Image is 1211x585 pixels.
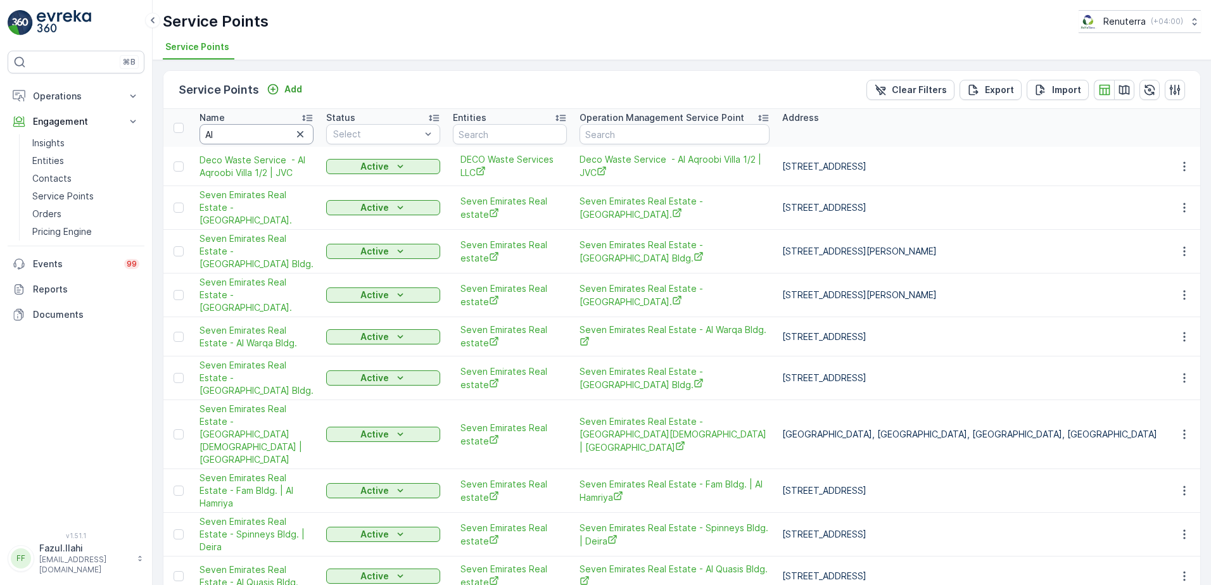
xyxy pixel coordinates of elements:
input: Search [453,124,567,144]
img: logo [8,10,33,35]
p: Active [360,570,389,582]
p: Export [985,84,1014,96]
button: Renuterra(+04:00) [1079,10,1201,33]
p: Reports [33,283,139,296]
button: Add [262,82,307,97]
input: Search [200,124,314,144]
span: Deco Waste Service - Al Aqroobi Villa 1/2 | JVC [200,154,314,179]
button: Active [326,569,440,584]
img: logo_light-DOdMpM7g.png [37,10,91,35]
span: Seven Emirates Real Estate - Al Warqa Bldg. [200,324,314,349]
a: Seven Emirates Real estate [460,239,559,265]
a: Seven Emirates Real Estate - New Qusais Bldg. [200,359,314,397]
p: Fazul.Ilahi [39,542,130,555]
p: Clear Filters [892,84,947,96]
span: Service Points [165,41,229,53]
a: Seven Emirates Real Estate - Fam Bldg. | Al Hamriya [200,472,314,510]
p: Entities [32,154,64,167]
a: Seven Emirates Real estate [460,422,559,448]
p: Operations [33,90,119,103]
a: Seven Emirates Real estate [460,324,559,349]
div: Toggle Row Selected [174,529,184,539]
button: Import [1027,80,1089,100]
span: Seven Emirates Real Estate - [GEOGRAPHIC_DATA]. [200,189,314,227]
a: Seven Emirates Real estate [460,478,559,504]
button: Engagement [8,109,144,134]
span: Seven Emirates Real Estate - [GEOGRAPHIC_DATA] Bldg. [200,359,314,397]
img: Screenshot_2024-07-26_at_13.33.01.png [1079,15,1098,28]
button: Active [326,329,440,344]
div: Toggle Row Selected [174,290,184,300]
span: DECO Waste Services LLC [460,153,559,179]
span: Seven Emirates Real Estate - [GEOGRAPHIC_DATA][DEMOGRAPHIC_DATA] | [GEOGRAPHIC_DATA] [580,415,770,454]
p: [EMAIL_ADDRESS][DOMAIN_NAME] [39,555,130,575]
button: Active [326,483,440,498]
p: Import [1052,84,1081,96]
div: Toggle Row Selected [174,571,184,581]
div: Toggle Row Selected [174,429,184,439]
span: Seven Emirates Real Estate - [GEOGRAPHIC_DATA] Bldg. [580,239,770,265]
a: Seven Emirates Real estate [460,195,559,221]
a: Seven Emirates Real Estate - Fam Masjid | Mirdif [200,403,314,466]
p: 99 [127,259,137,269]
button: Export [960,80,1022,100]
div: Toggle Row Selected [174,161,184,172]
a: Service Points [27,187,144,205]
a: Seven Emirates Real estate [460,282,559,308]
a: Contacts [27,170,144,187]
p: Insights [32,137,65,149]
p: Service Points [179,81,259,99]
button: Active [326,159,440,174]
button: Active [326,287,440,303]
div: FF [11,548,31,569]
button: Operations [8,84,144,109]
a: Seven Emirates Real estate [460,522,559,548]
a: Insights [27,134,144,152]
a: Seven Emirates Real Estate - Spinneys Bldg. | Deira [200,515,314,553]
a: Orders [27,205,144,223]
span: Seven Emirates Real Estate - [GEOGRAPHIC_DATA] Bldg. [580,365,770,391]
p: Name [200,111,225,124]
button: Clear Filters [866,80,954,100]
a: Pricing Engine [27,223,144,241]
p: Orders [32,208,61,220]
a: Seven Emirates Real Estate - Al Rafa Bldg. [580,239,770,265]
a: Documents [8,302,144,327]
p: Service Points [32,190,94,203]
p: Active [360,372,389,384]
p: Contacts [32,172,72,185]
a: Seven Emirates Real Estate - Al Hamriya Bldg. [200,276,314,314]
p: Events [33,258,117,270]
a: Seven Emirates Real Estate - New Qusais Bldg. [580,365,770,391]
a: Seven Emirates Real Estate - Spinneys Bldg. | Deira [580,522,770,548]
button: FFFazul.Ilahi[EMAIL_ADDRESS][DOMAIN_NAME] [8,542,144,575]
p: Entities [453,111,486,124]
a: Seven Emirates Real Estate - Al Hamriya Bldg. [580,282,770,308]
p: Pricing Engine [32,225,92,238]
p: ⌘B [123,57,136,67]
div: Toggle Row Selected [174,203,184,213]
input: Search [580,124,770,144]
div: Toggle Row Selected [174,373,184,383]
span: Seven Emirates Real Estate - Al Warqa Bldg. [580,324,770,349]
div: Toggle Row Selected [174,246,184,256]
span: Deco Waste Service - Al Aqroobi Villa 1/2 | JVC [580,153,770,179]
div: Toggle Row Selected [174,332,184,342]
a: Seven Emirates Real Estate - Al Rigga Bldg. [200,189,314,227]
p: Active [360,330,389,343]
a: Reports [8,277,144,302]
a: Seven Emirates Real Estate - Al Rigga Bldg. [580,195,770,221]
a: Seven Emirates Real Estate - Fam Bldg. | Al Hamriya [580,478,770,504]
a: Seven Emirates Real estate [460,365,559,391]
div: Toggle Row Selected [174,486,184,496]
button: Active [326,527,440,542]
span: Seven Emirates Real Estate - [GEOGRAPHIC_DATA] Bldg. [200,232,314,270]
p: Operation Management Service Point [580,111,744,124]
